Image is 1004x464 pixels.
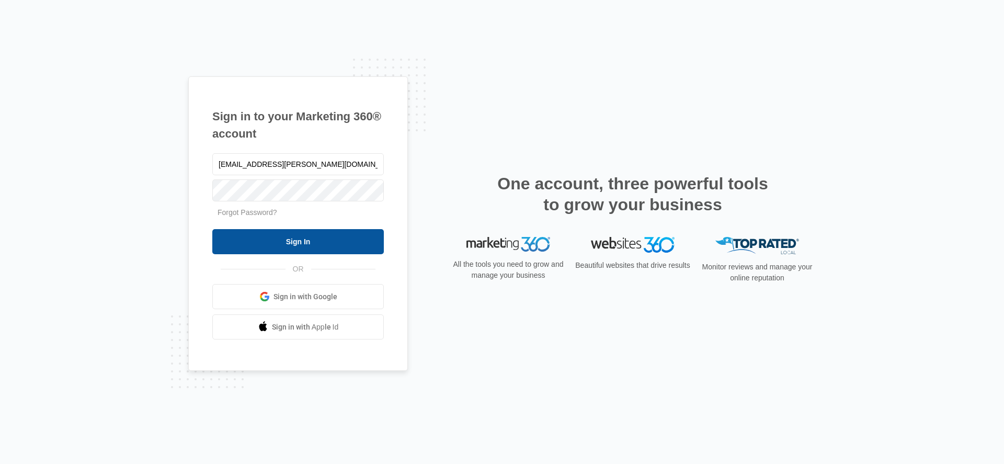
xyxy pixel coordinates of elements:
img: Marketing 360 [466,237,550,252]
a: Forgot Password? [218,208,277,217]
p: Monitor reviews and manage your online reputation [699,262,816,284]
h1: Sign in to your Marketing 360® account [212,108,384,142]
img: Websites 360 [591,237,675,252]
a: Sign in with Apple Id [212,314,384,339]
span: OR [286,264,311,275]
img: Top Rated Local [715,237,799,254]
input: Sign In [212,229,384,254]
h2: One account, three powerful tools to grow your business [494,173,771,215]
input: Email [212,153,384,175]
p: Beautiful websites that drive results [574,260,691,271]
span: Sign in with Google [273,291,337,302]
a: Sign in with Google [212,284,384,309]
span: Sign in with Apple Id [272,322,339,333]
p: All the tools you need to grow and manage your business [450,259,567,281]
